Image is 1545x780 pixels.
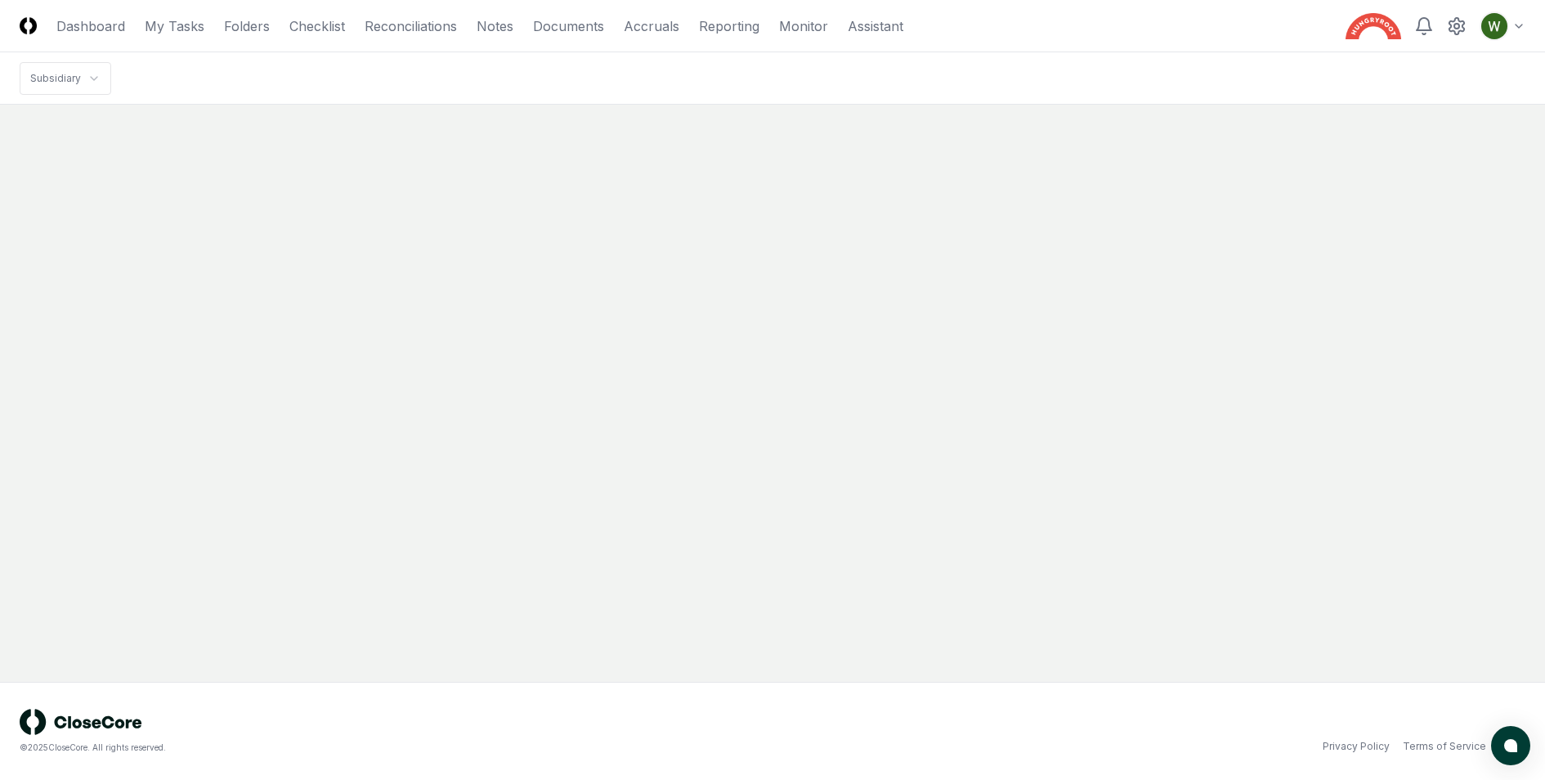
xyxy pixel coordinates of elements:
a: Reconciliations [365,16,457,36]
a: Reporting [699,16,759,36]
div: © 2025 CloseCore. All rights reserved. [20,742,772,754]
img: logo [20,709,142,735]
img: Hungryroot logo [1346,13,1401,39]
button: atlas-launcher [1491,726,1530,765]
a: Documents [533,16,604,36]
a: Accruals [624,16,679,36]
a: Assistant [848,16,903,36]
a: My Tasks [145,16,204,36]
a: Checklist [289,16,345,36]
a: Monitor [779,16,828,36]
a: Terms of Service [1403,739,1486,754]
img: ACg8ocIK_peNeqvot3Ahh9567LsVhi0q3GD2O_uFDzmfmpbAfkCWeQ=s96-c [1481,13,1507,39]
a: Privacy Policy [1323,739,1390,754]
div: Subsidiary [30,71,81,86]
img: Logo [20,17,37,34]
a: Dashboard [56,16,125,36]
a: Folders [224,16,270,36]
nav: breadcrumb [20,62,111,95]
a: Notes [477,16,513,36]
